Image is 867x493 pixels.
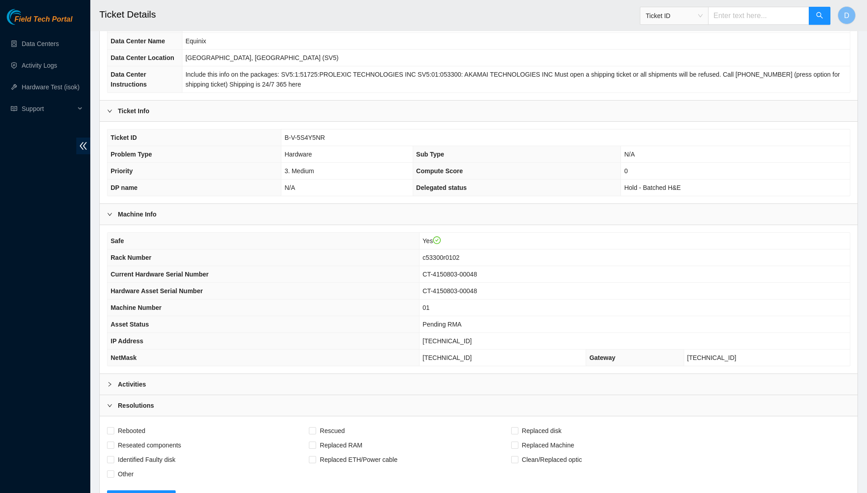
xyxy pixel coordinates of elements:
span: Hardware [284,151,312,158]
a: Data Centers [22,40,59,47]
b: Machine Info [118,209,157,219]
span: Support [22,100,75,118]
span: Data Center Location [111,54,174,61]
span: 0 [624,167,628,175]
span: right [107,403,112,408]
span: Current Hardware Serial Number [111,271,209,278]
span: CT-4150803-00048 [423,287,477,295]
span: Replaced RAM [316,438,366,452]
span: Include this info on the packages: SV5:1:51725:PROLEXIC TECHNOLOGIES INC SV5:01:053300: AKAMAI TE... [186,71,840,88]
span: Replaced ETH/Power cable [316,452,401,467]
b: Resolutions [118,401,154,410]
span: Reseated components [114,438,185,452]
span: Rescued [316,424,348,438]
span: Problem Type [111,151,152,158]
span: Identified Faulty disk [114,452,179,467]
span: check-circle [433,236,441,244]
input: Enter text here... [708,7,809,25]
span: D [844,10,849,21]
span: Rack Number [111,254,151,261]
span: Ticket ID [111,134,137,141]
span: Field Tech Portal [14,15,72,24]
span: Replaced disk [518,424,565,438]
span: [TECHNICAL_ID] [423,337,472,345]
span: right [107,382,112,387]
span: Other [114,467,137,481]
span: N/A [624,151,634,158]
span: Pending RMA [423,321,461,328]
img: Akamai Technologies [7,9,46,25]
span: Yes [423,237,441,244]
span: Delegated status [416,184,467,191]
span: N/A [284,184,295,191]
span: Rebooted [114,424,149,438]
span: Equinix [186,37,206,45]
span: CT-4150803-00048 [423,271,477,278]
div: Ticket Info [100,101,858,121]
span: search [816,12,823,20]
span: Machine Number [111,304,162,311]
b: Ticket Info [118,106,149,116]
span: read [11,106,17,112]
span: [TECHNICAL_ID] [423,354,472,361]
a: Activity Logs [22,62,57,69]
span: Compute Score [416,167,463,175]
span: Data Center Instructions [111,71,147,88]
span: DP name [111,184,138,191]
span: Sub Type [416,151,444,158]
span: NetMask [111,354,137,361]
a: Akamai TechnologiesField Tech Portal [7,16,72,28]
span: Asset Status [111,321,149,328]
button: search [809,7,830,25]
span: 3. Medium [284,167,314,175]
span: IP Address [111,337,143,345]
span: [TECHNICAL_ID] [687,354,736,361]
div: Resolutions [100,395,858,416]
span: Clean/Replaced optic [518,452,586,467]
span: Ticket ID [646,9,703,23]
button: D [838,6,856,24]
div: Activities [100,374,858,395]
span: double-left [76,138,90,154]
span: Safe [111,237,124,244]
span: Replaced Machine [518,438,578,452]
span: [GEOGRAPHIC_DATA], [GEOGRAPHIC_DATA] (SV5) [186,54,339,61]
b: Activities [118,379,146,389]
span: c53300r0102 [423,254,460,261]
div: Machine Info [100,204,858,225]
span: Hardware Asset Serial Number [111,287,203,295]
span: right [107,212,112,217]
span: right [107,108,112,114]
span: Data Center Name [111,37,165,45]
span: B-V-5S4Y5NR [284,134,325,141]
span: 01 [423,304,430,311]
span: Hold - Batched H&E [624,184,681,191]
span: Priority [111,167,133,175]
span: Gateway [589,354,615,361]
a: Hardware Test (isok) [22,83,79,91]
